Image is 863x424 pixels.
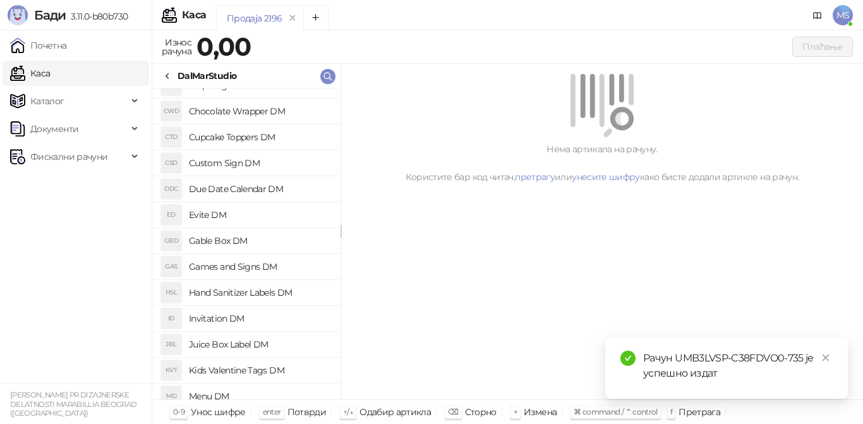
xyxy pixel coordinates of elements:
[161,282,181,303] div: HSL
[30,88,64,114] span: Каталог
[189,127,330,147] h4: Cupcake Toppers DM
[189,257,330,277] h4: Games and Signs DM
[679,404,720,420] div: Претрага
[159,34,194,59] div: Износ рачуна
[792,37,853,57] button: Плаћање
[189,231,330,251] h4: Gable Box DM
[643,351,833,381] div: Рачун UMB3LVSP-C38FDVO0-735 је успешно издат
[356,142,848,184] div: Нема артикала на рачуну. Користите бар код читач, или како бисте додали артикле на рачун.
[189,308,330,329] h4: Invitation DM
[161,308,181,329] div: ID
[152,88,341,399] div: grid
[833,5,853,25] span: MS
[287,404,327,420] div: Потврди
[465,404,497,420] div: Сторно
[161,179,181,199] div: DDC
[574,407,658,416] span: ⌘ command / ⌃ control
[161,205,181,225] div: ED
[263,407,281,416] span: enter
[819,351,833,365] a: Close
[359,404,431,420] div: Одабир артикла
[284,13,301,23] button: remove
[161,153,181,173] div: CSD
[189,205,330,225] h4: Evite DM
[189,282,330,303] h4: Hand Sanitizer Labels DM
[182,10,206,20] div: Каса
[189,334,330,354] h4: Juice Box Label DM
[161,101,181,121] div: CWD
[572,171,640,183] a: унесите шифру
[343,407,353,416] span: ↑/↓
[161,386,181,406] div: MD
[34,8,66,23] span: Бади
[189,153,330,173] h4: Custom Sign DM
[161,257,181,277] div: GAS
[303,5,329,30] button: Add tab
[66,11,128,22] span: 3.11.0-b80b730
[515,171,555,183] a: претрагу
[196,31,251,62] strong: 0,00
[161,231,181,251] div: GBD
[10,61,50,86] a: Каса
[161,360,181,380] div: KVT
[620,351,636,366] span: check-circle
[8,5,28,25] img: Logo
[821,353,830,362] span: close
[670,407,672,416] span: f
[227,11,282,25] div: Продаја 2196
[191,404,246,420] div: Унос шифре
[524,404,557,420] div: Измена
[10,33,67,58] a: Почетна
[189,179,330,199] h4: Due Date Calendar DM
[30,116,78,142] span: Документи
[807,5,828,25] a: Документација
[30,144,107,169] span: Фискални рачуни
[189,101,330,121] h4: Chocolate Wrapper DM
[448,407,458,416] span: ⌫
[189,386,330,406] h4: Menu DM
[189,360,330,380] h4: Kids Valentine Tags DM
[161,127,181,147] div: CTD
[173,407,184,416] span: 0-9
[514,407,517,416] span: +
[161,334,181,354] div: JBL
[10,391,136,418] small: [PERSON_NAME] PR DIZAJNERSKE DELATNOSTI MARABILLIA BEOGRAD ([GEOGRAPHIC_DATA])
[178,69,236,83] div: DalMarStudio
